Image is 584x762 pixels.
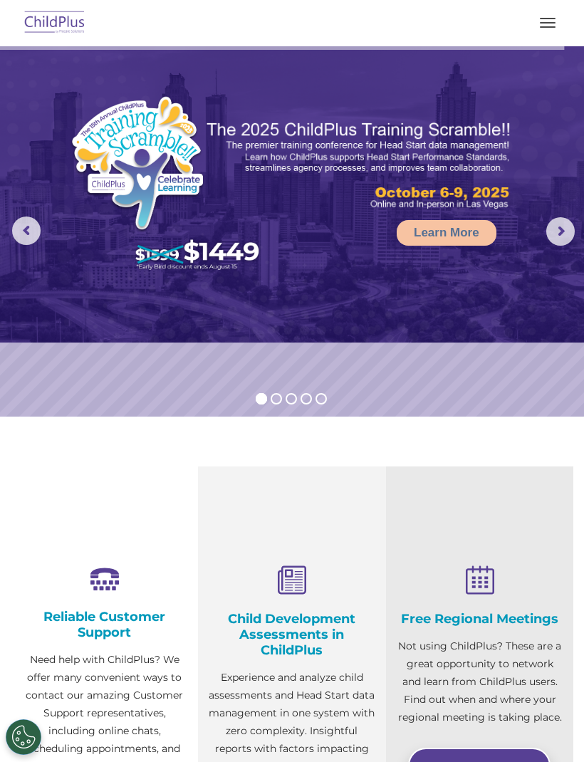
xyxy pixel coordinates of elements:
h4: Free Regional Meetings [397,611,563,627]
h4: Child Development Assessments in ChildPlus [209,611,375,658]
a: Learn More [397,220,496,246]
p: Not using ChildPlus? These are a great opportunity to network and learn from ChildPlus users. Fin... [397,637,563,726]
img: ChildPlus by Procare Solutions [21,6,88,40]
h4: Reliable Customer Support [21,609,187,640]
button: Cookies Settings [6,719,41,755]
